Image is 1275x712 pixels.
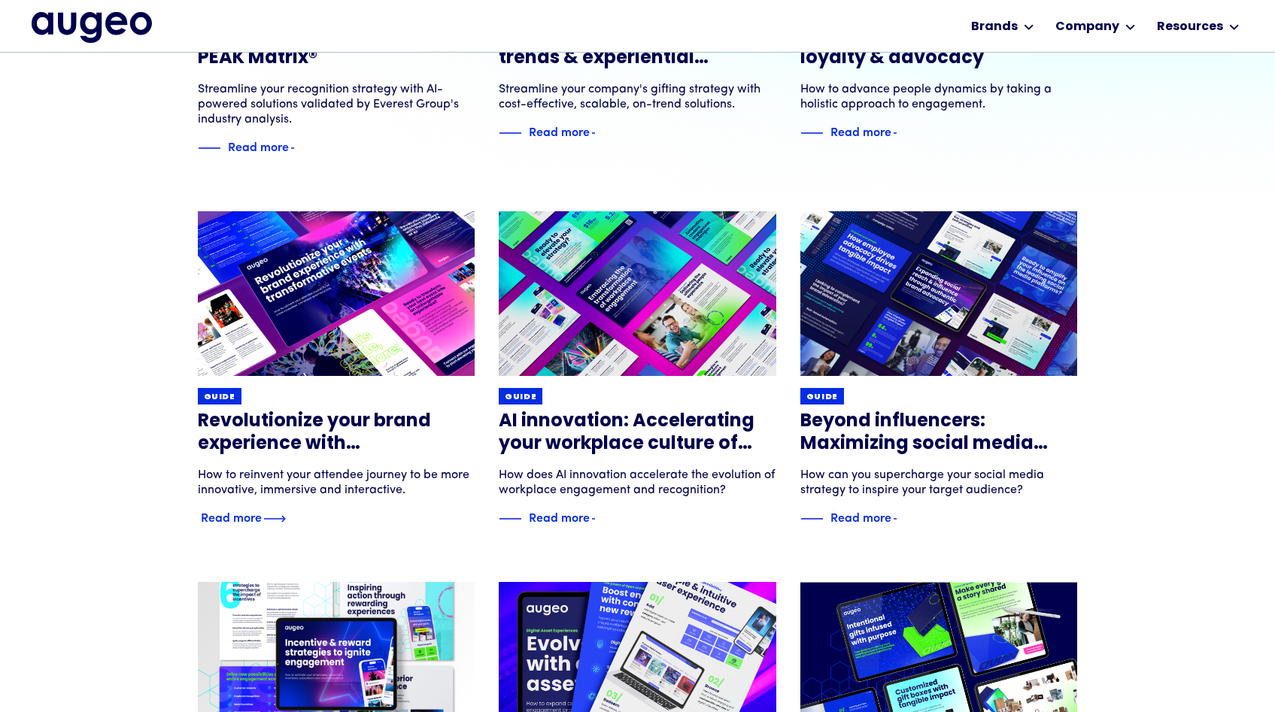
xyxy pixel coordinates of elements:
div: Read more [529,507,590,526]
img: Blue decorative line [499,510,521,528]
div: How to advance people dynamics by taking a holistic approach to engagement. [800,82,1078,112]
img: Augeo's full logo in midnight blue. [32,12,152,42]
div: Read more [228,137,289,155]
a: GuideBeyond influencers: Maximizing social media reach through authentic brand advocacyHow can yo... [800,211,1078,528]
div: Read more [529,122,590,140]
a: GuideRevolutionize your brand experience with transformative eventsHow to reinvent your attendee ... [198,211,475,528]
div: How can you supercharge your social media strategy to inspire your target audience? [800,468,1078,498]
div: Guide [806,392,838,403]
div: Read more [830,122,891,140]
img: Blue text arrow [263,510,286,528]
a: home [32,12,152,42]
img: Blue text arrow [591,510,614,528]
div: How to reinvent your attendee journey to be more innovative, immersive and interactive. [198,468,475,498]
h3: Beyond influencers: Maximizing social media reach through authentic brand advocacy [800,411,1078,456]
img: Blue text arrow [290,139,313,157]
h3: AI innovation: Accelerating your workplace culture of recognition & connection [499,411,776,456]
div: Read more [830,507,891,526]
img: Blue text arrow [893,124,915,142]
div: Guide [204,392,235,403]
div: Company [1055,18,1119,36]
img: Blue decorative line [800,510,823,528]
img: Blue text arrow [591,124,614,142]
img: Blue decorative line [499,124,521,142]
div: How does AI innovation accelerate the evolution of workplace engagement and recognition? [499,468,776,498]
div: Guide [505,392,536,403]
div: Brands [971,18,1018,36]
div: Read more [201,507,262,526]
img: Blue decorative line [800,124,823,142]
a: GuideAI innovation: Accelerating your workplace culture of recognition & connectionHow does AI in... [499,211,776,528]
img: Blue decorative line [198,139,220,157]
img: Blue text arrow [893,510,915,528]
div: Streamline your recognition strategy with AI-powered solutions validated by Everest Group's indus... [198,82,475,127]
h3: Revolutionize your brand experience with transformative events [198,411,475,456]
div: Resources [1157,18,1223,36]
div: Streamline your company's gifting strategy with cost-effective, scalable, on-trend solutions. [499,82,776,112]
